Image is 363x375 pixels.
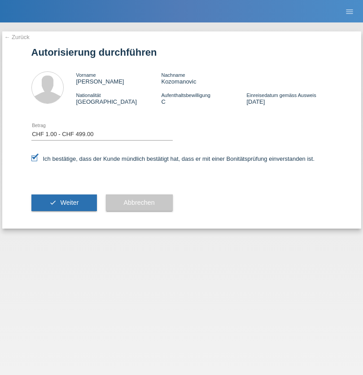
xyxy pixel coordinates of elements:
[31,155,315,162] label: Ich bestätige, dass der Kunde mündlich bestätigt hat, dass er mit einer Bonitätsprüfung einversta...
[49,199,57,206] i: check
[76,71,162,85] div: [PERSON_NAME]
[4,34,30,40] a: ← Zurück
[246,92,332,105] div: [DATE]
[345,7,354,16] i: menu
[161,72,185,78] span: Nachname
[76,93,101,98] span: Nationalität
[246,93,316,98] span: Einreisedatum gemäss Ausweis
[341,9,359,14] a: menu
[76,72,96,78] span: Vorname
[161,71,246,85] div: Kozomanovic
[31,194,97,212] button: check Weiter
[161,93,210,98] span: Aufenthaltsbewilligung
[106,194,173,212] button: Abbrechen
[60,199,79,206] span: Weiter
[124,199,155,206] span: Abbrechen
[161,92,246,105] div: C
[31,47,332,58] h1: Autorisierung durchführen
[76,92,162,105] div: [GEOGRAPHIC_DATA]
